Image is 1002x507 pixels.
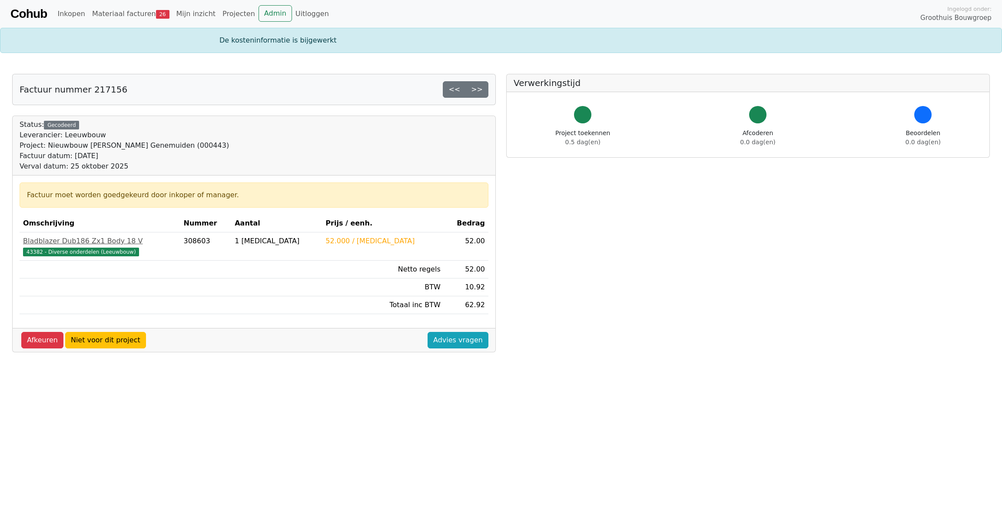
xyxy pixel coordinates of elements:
[292,5,332,23] a: Uitloggen
[20,151,229,161] div: Factuur datum: [DATE]
[947,5,992,13] span: Ingelogd onder:
[444,215,488,232] th: Bedrag
[20,215,180,232] th: Omschrijving
[465,81,488,98] a: >>
[259,5,292,22] a: Admin
[444,261,488,278] td: 52.00
[20,161,229,172] div: Verval datum: 25 oktober 2025
[322,215,444,232] th: Prijs / eenh.
[27,190,481,200] div: Factuur moet worden goedgekeurd door inkoper of manager.
[89,5,173,23] a: Materiaal facturen26
[23,236,177,246] div: Bladblazer Dub186 Zx1 Body 18 V
[173,5,219,23] a: Mijn inzicht
[906,139,941,146] span: 0.0 dag(en)
[322,278,444,296] td: BTW
[54,5,88,23] a: Inkopen
[10,3,47,24] a: Cohub
[444,232,488,261] td: 52.00
[514,78,982,88] h5: Verwerkingstijd
[219,5,259,23] a: Projecten
[443,81,466,98] a: <<
[65,332,146,348] a: Niet voor dit project
[21,332,63,348] a: Afkeuren
[555,129,610,147] div: Project toekennen
[20,140,229,151] div: Project: Nieuwbouw [PERSON_NAME] Genemuiden (000443)
[325,236,440,246] div: 52.000 / [MEDICAL_DATA]
[428,332,488,348] a: Advies vragen
[20,130,229,140] div: Leverancier: Leeuwbouw
[740,139,775,146] span: 0.0 dag(en)
[565,139,601,146] span: 0.5 dag(en)
[180,215,232,232] th: Nummer
[322,296,444,314] td: Totaal inc BTW
[20,119,229,172] div: Status:
[740,129,775,147] div: Afcoderen
[44,121,79,129] div: Gecodeerd
[180,232,232,261] td: 308603
[322,261,444,278] td: Netto regels
[444,278,488,296] td: 10.92
[235,236,319,246] div: 1 [MEDICAL_DATA]
[20,84,127,95] h5: Factuur nummer 217156
[23,236,177,257] a: Bladblazer Dub186 Zx1 Body 18 V43382 - Diverse onderdelen (Leeuwbouw)
[906,129,941,147] div: Beoordelen
[156,10,169,19] span: 26
[444,296,488,314] td: 62.92
[231,215,322,232] th: Aantal
[23,248,139,256] span: 43382 - Diverse onderdelen (Leeuwbouw)
[214,35,788,46] div: De kosteninformatie is bijgewerkt
[920,13,992,23] span: Groothuis Bouwgroep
